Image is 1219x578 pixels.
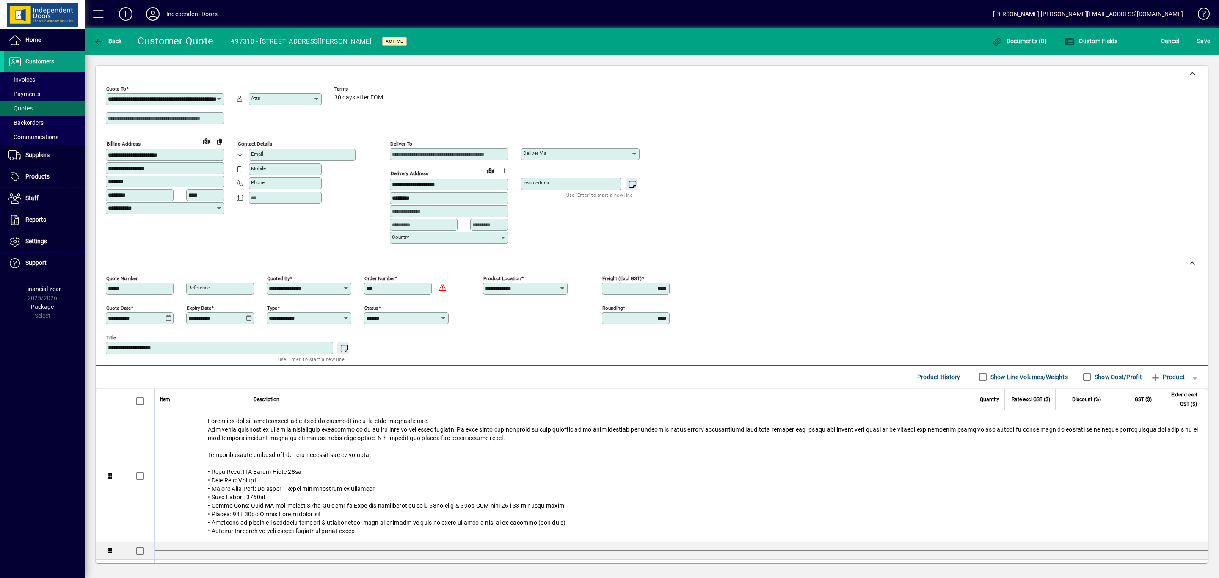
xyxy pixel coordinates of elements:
a: Quotes [4,101,85,116]
a: Support [4,253,85,274]
div: Customer Quote [138,34,214,48]
span: Description [254,395,279,404]
button: Choose address [497,164,510,178]
a: Settings [4,231,85,252]
mat-label: Quoted by [267,275,290,281]
button: Profile [139,6,166,22]
button: Documents (0) [990,33,1049,49]
button: Back [91,33,124,49]
mat-label: Order number [364,275,395,281]
span: Staff [25,195,39,201]
span: Custom Fields [1065,38,1118,44]
span: Home [25,36,41,43]
span: Item [160,395,170,404]
button: Custom Fields [1062,33,1120,49]
mat-label: Country [392,234,409,240]
span: Active [386,39,403,44]
a: Products [4,166,85,187]
a: Payments [4,87,85,101]
div: [PERSON_NAME] [PERSON_NAME][EMAIL_ADDRESS][DOMAIN_NAME] [993,7,1183,21]
button: Add [112,6,139,22]
mat-label: Rounding [602,305,623,311]
mat-label: Title [106,334,116,340]
button: Product [1146,369,1189,385]
span: Suppliers [25,151,50,158]
mat-label: Mobile [251,165,266,171]
span: Terms [334,86,385,92]
a: Backorders [4,116,85,130]
mat-label: Email [251,151,263,157]
span: 30 days after EOM [334,94,383,101]
mat-label: Deliver To [390,141,412,147]
button: Product History [914,369,964,385]
a: Home [4,30,85,51]
mat-label: Instructions [523,180,549,186]
app-page-header-button: Back [85,33,131,49]
a: Suppliers [4,145,85,166]
label: Show Cost/Profit [1093,373,1142,381]
span: Quantity [980,395,999,404]
span: Quotes [8,105,33,112]
mat-label: Deliver via [523,150,546,156]
div: #97310 - [STREET_ADDRESS][PERSON_NAME] [231,35,372,48]
mat-label: Product location [483,275,521,281]
span: Customers [25,58,54,65]
a: View on map [483,164,497,177]
button: Cancel [1159,33,1182,49]
span: Product History [917,370,960,384]
span: Backorders [8,119,44,126]
span: Settings [25,238,47,245]
mat-label: Phone [251,179,265,185]
span: Back [94,38,122,44]
span: Support [25,259,47,266]
a: Reports [4,209,85,231]
div: Lorem ips dol sit ametconsect ad elitsed do eiusmodt inc utla etdo magnaaliquae. Adm venia quisno... [155,410,1208,542]
span: Product [1150,370,1185,384]
div: Independent Doors [166,7,218,21]
button: Save [1195,33,1212,49]
span: Financial Year [24,286,61,292]
span: Extend excl GST ($) [1162,390,1197,409]
span: S [1197,38,1200,44]
a: Staff [4,188,85,209]
mat-label: Expiry date [187,305,211,311]
span: Payments [8,91,40,97]
mat-label: Quote date [106,305,131,311]
label: Show Line Volumes/Weights [989,373,1068,381]
mat-label: Quote number [106,275,138,281]
button: Copy to Delivery address [213,135,226,148]
span: Package [31,303,54,310]
a: Knowledge Base [1191,2,1208,29]
span: Cancel [1161,34,1180,48]
span: Invoices [8,76,35,83]
mat-label: Type [267,305,277,311]
span: Products [25,173,50,180]
mat-label: Quote To [106,86,126,92]
a: View on map [199,134,213,148]
a: Invoices [4,72,85,87]
mat-hint: Use 'Enter' to start a new line [566,190,633,200]
span: Discount (%) [1072,395,1101,404]
span: ave [1197,34,1210,48]
a: Communications [4,130,85,144]
span: Rate excl GST ($) [1012,395,1050,404]
span: Reports [25,216,46,223]
span: Documents (0) [992,38,1047,44]
mat-label: Attn [251,95,260,101]
mat-label: Reference [188,285,210,291]
span: GST ($) [1135,395,1152,404]
mat-label: Status [364,305,378,311]
mat-hint: Use 'Enter' to start a new line [278,354,345,364]
span: Communications [8,134,58,140]
mat-label: Freight (excl GST) [602,275,642,281]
